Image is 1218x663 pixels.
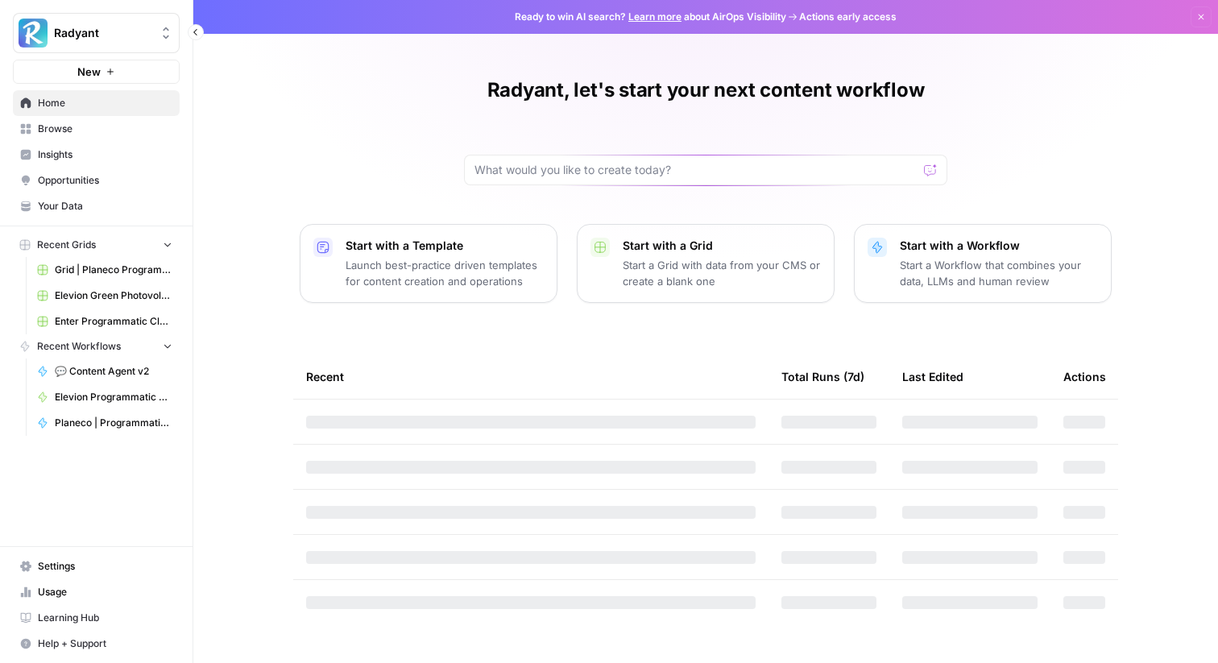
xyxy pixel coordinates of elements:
[55,416,172,430] span: Planeco | Programmatic Cluster für "Bauvoranfrage"
[37,339,121,354] span: Recent Workflows
[38,199,172,213] span: Your Data
[13,142,180,168] a: Insights
[55,314,172,329] span: Enter Programmatic Cluster Wärmepumpe Förderung + Local
[38,559,172,574] span: Settings
[30,358,180,384] a: 💬 Content Agent v2
[13,233,180,257] button: Recent Grids
[37,238,96,252] span: Recent Grids
[77,64,101,80] span: New
[13,553,180,579] a: Settings
[13,13,180,53] button: Workspace: Radyant
[306,354,756,399] div: Recent
[515,10,786,24] span: Ready to win AI search? about AirOps Visibility
[13,631,180,657] button: Help + Support
[346,238,544,254] p: Start with a Template
[300,224,557,303] button: Start with a TemplateLaunch best-practice driven templates for content creation and operations
[346,257,544,289] p: Launch best-practice driven templates for content creation and operations
[13,579,180,605] a: Usage
[1063,354,1106,399] div: Actions
[487,77,925,103] h1: Radyant, let's start your next content workflow
[19,19,48,48] img: Radyant Logo
[55,288,172,303] span: Elevion Green Photovoltaik + [Gewerbe]
[623,238,821,254] p: Start with a Grid
[13,605,180,631] a: Learning Hub
[623,257,821,289] p: Start a Grid with data from your CMS or create a blank one
[577,224,835,303] button: Start with a GridStart a Grid with data from your CMS or create a blank one
[13,90,180,116] a: Home
[38,122,172,136] span: Browse
[38,611,172,625] span: Learning Hub
[38,96,172,110] span: Home
[854,224,1112,303] button: Start with a WorkflowStart a Workflow that combines your data, LLMs and human review
[55,364,172,379] span: 💬 Content Agent v2
[38,173,172,188] span: Opportunities
[13,334,180,358] button: Recent Workflows
[628,10,681,23] a: Learn more
[13,60,180,84] button: New
[30,309,180,334] a: Enter Programmatic Cluster Wärmepumpe Förderung + Local
[13,168,180,193] a: Opportunities
[799,10,897,24] span: Actions early access
[474,162,918,178] input: What would you like to create today?
[30,283,180,309] a: Elevion Green Photovoltaik + [Gewerbe]
[900,257,1098,289] p: Start a Workflow that combines your data, LLMs and human review
[30,410,180,436] a: Planeco | Programmatic Cluster für "Bauvoranfrage"
[13,193,180,219] a: Your Data
[900,238,1098,254] p: Start with a Workflow
[55,390,172,404] span: Elevion Programmatic Cluster | Photovoltaik + Gewerbe
[38,147,172,162] span: Insights
[30,257,180,283] a: Grid | Planeco Programmatic Cluster
[902,354,963,399] div: Last Edited
[55,263,172,277] span: Grid | Planeco Programmatic Cluster
[781,354,864,399] div: Total Runs (7d)
[38,636,172,651] span: Help + Support
[30,384,180,410] a: Elevion Programmatic Cluster | Photovoltaik + Gewerbe
[54,25,151,41] span: Radyant
[13,116,180,142] a: Browse
[38,585,172,599] span: Usage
